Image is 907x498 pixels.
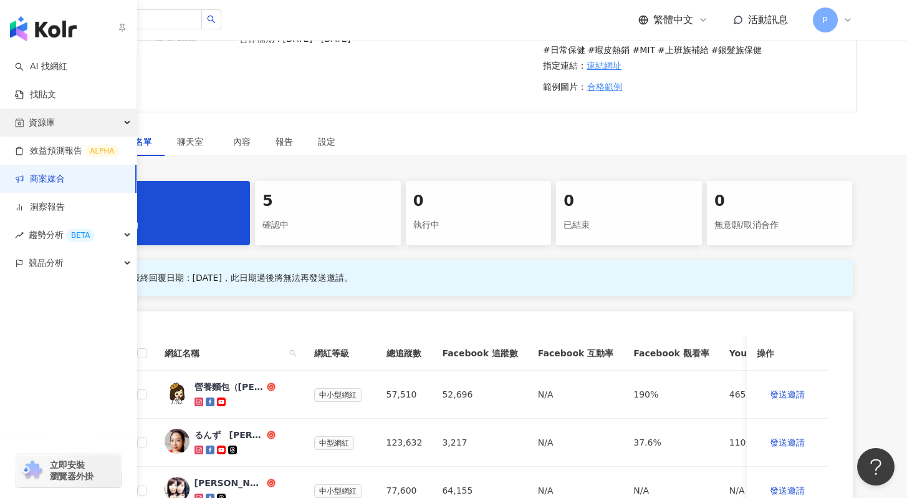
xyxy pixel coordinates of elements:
[757,430,818,455] button: 發送邀請
[564,215,694,236] div: 已結束
[314,484,362,498] span: 中小型網紅
[587,74,623,99] button: 合格範例
[15,61,67,73] a: searchAI 找網紅
[289,349,297,357] span: search
[413,191,544,212] div: 0
[632,43,655,57] p: #MIT
[543,59,840,72] p: 指定連結：
[719,419,810,467] td: 110,000
[719,371,810,419] td: 465
[543,43,585,57] p: #日常保健
[29,249,64,277] span: 競品分析
[112,215,243,236] div: 待邀約
[207,15,216,24] span: search
[15,89,56,101] a: 找貼文
[20,461,44,481] img: chrome extension
[770,389,805,399] span: 發送邀請
[587,59,621,72] a: 連結網址
[432,419,527,467] td: 3,217
[543,74,840,99] p: 範例圖片：
[194,429,264,441] div: るんず [PERSON_NAME]
[177,137,208,146] span: 聊天室
[165,346,284,360] span: 網紅名稱
[10,16,77,41] img: logo
[15,145,119,157] a: 效益預測報告ALPHA
[770,437,805,447] span: 發送邀請
[318,135,335,149] div: 設定
[233,135,251,149] div: 內容
[748,14,788,26] span: 活動訊息
[287,344,299,363] span: search
[623,336,719,371] th: Facebook 觀看率
[314,436,354,450] span: 中型網紅
[528,336,623,371] th: Facebook 互動率
[194,477,264,489] div: [PERSON_NAME]
[377,419,433,467] td: 123,632
[658,43,709,57] p: #上班族補給
[528,419,623,467] td: N/A
[564,191,694,212] div: 0
[15,231,24,240] span: rise
[588,43,630,57] p: #蝦皮熱銷
[66,229,95,242] div: BETA
[304,336,377,371] th: 網紅等級
[165,381,190,406] img: KOL Avatar
[132,272,353,285] p: 最終回覆日期：[DATE]，此日期過後將無法再發送邀請。
[623,371,719,419] td: 190%
[314,388,362,402] span: 中小型網紅
[15,201,65,213] a: 洞察報告
[653,13,693,27] span: 繁體中文
[432,336,527,371] th: Facebook 追蹤數
[16,454,121,487] a: chrome extension立即安裝 瀏覽器外掛
[822,13,827,27] span: P
[528,371,623,419] td: N/A
[50,459,94,482] span: 立即安裝 瀏覽器外掛
[770,486,805,496] span: 發送邀請
[377,371,433,419] td: 57,510
[719,336,810,371] th: YouTube 追蹤數
[15,173,65,185] a: 商案媒合
[432,371,527,419] td: 52,696
[194,381,264,393] div: 營養麵包（[PERSON_NAME]師）
[857,448,895,486] iframe: Help Scout Beacon - Open
[276,135,293,149] div: 報告
[262,191,393,212] div: 5
[112,191,243,212] div: 3
[587,82,622,92] span: 合格範例
[413,215,544,236] div: 執行中
[623,419,719,467] td: 37.6%
[757,382,818,407] button: 發送邀請
[262,215,393,236] div: 確認中
[377,336,433,371] th: 總追蹤數
[714,215,845,236] div: 無意願/取消合作
[29,221,95,249] span: 趨勢分析
[747,336,828,371] th: 操作
[711,43,762,57] p: #銀髮族保健
[714,191,845,212] div: 0
[29,109,55,137] span: 資源庫
[165,429,190,454] img: KOL Avatar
